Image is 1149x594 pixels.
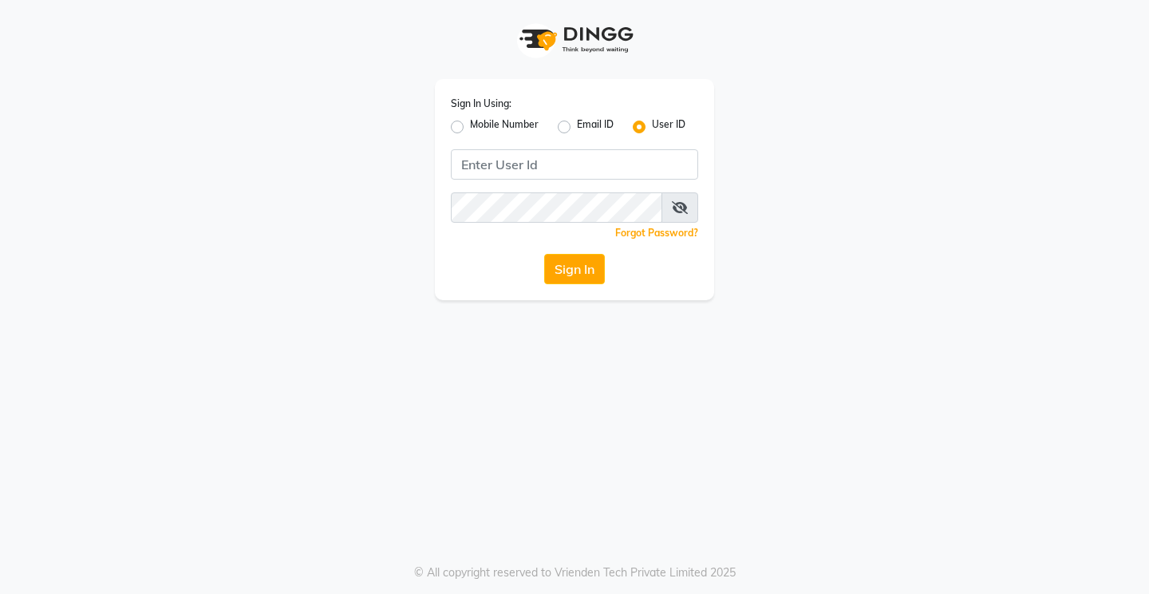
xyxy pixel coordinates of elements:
[470,117,539,137] label: Mobile Number
[577,117,614,137] label: Email ID
[544,254,605,284] button: Sign In
[451,149,698,180] input: Username
[615,227,698,239] a: Forgot Password?
[511,16,638,63] img: logo1.svg
[451,97,511,111] label: Sign In Using:
[451,192,662,223] input: Username
[652,117,685,137] label: User ID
